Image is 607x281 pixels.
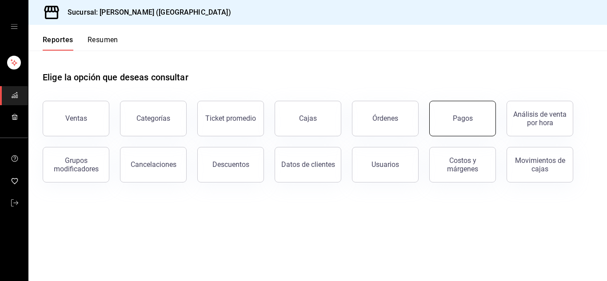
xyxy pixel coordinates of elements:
button: Cancelaciones [120,147,187,182]
button: Usuarios [352,147,419,182]
button: Reportes [43,36,73,51]
button: Ticket promedio [197,101,264,136]
button: Análisis de venta por hora [507,101,573,136]
div: Análisis de venta por hora [512,110,567,127]
button: Costos y márgenes [429,147,496,182]
h3: Sucursal: [PERSON_NAME] ([GEOGRAPHIC_DATA]) [60,7,231,18]
div: Movimientos de cajas [512,156,567,173]
button: Grupos modificadores [43,147,109,182]
div: Pagos [453,114,473,123]
a: Cajas [275,101,341,136]
div: Usuarios [371,160,399,169]
div: Ventas [65,114,87,123]
div: Costos y márgenes [435,156,490,173]
button: Categorías [120,101,187,136]
div: Datos de clientes [281,160,335,169]
button: Órdenes [352,101,419,136]
h1: Elige la opción que deseas consultar [43,71,188,84]
div: Órdenes [372,114,398,123]
div: Cajas [299,113,317,124]
button: Pagos [429,101,496,136]
div: Categorías [136,114,170,123]
button: open drawer [11,23,18,30]
button: Ventas [43,101,109,136]
button: Resumen [88,36,118,51]
div: Cancelaciones [131,160,176,169]
div: Grupos modificadores [48,156,104,173]
button: Datos de clientes [275,147,341,182]
div: Ticket promedio [205,114,256,123]
div: navigation tabs [43,36,118,51]
div: Descuentos [212,160,249,169]
button: Descuentos [197,147,264,182]
button: Movimientos de cajas [507,147,573,182]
